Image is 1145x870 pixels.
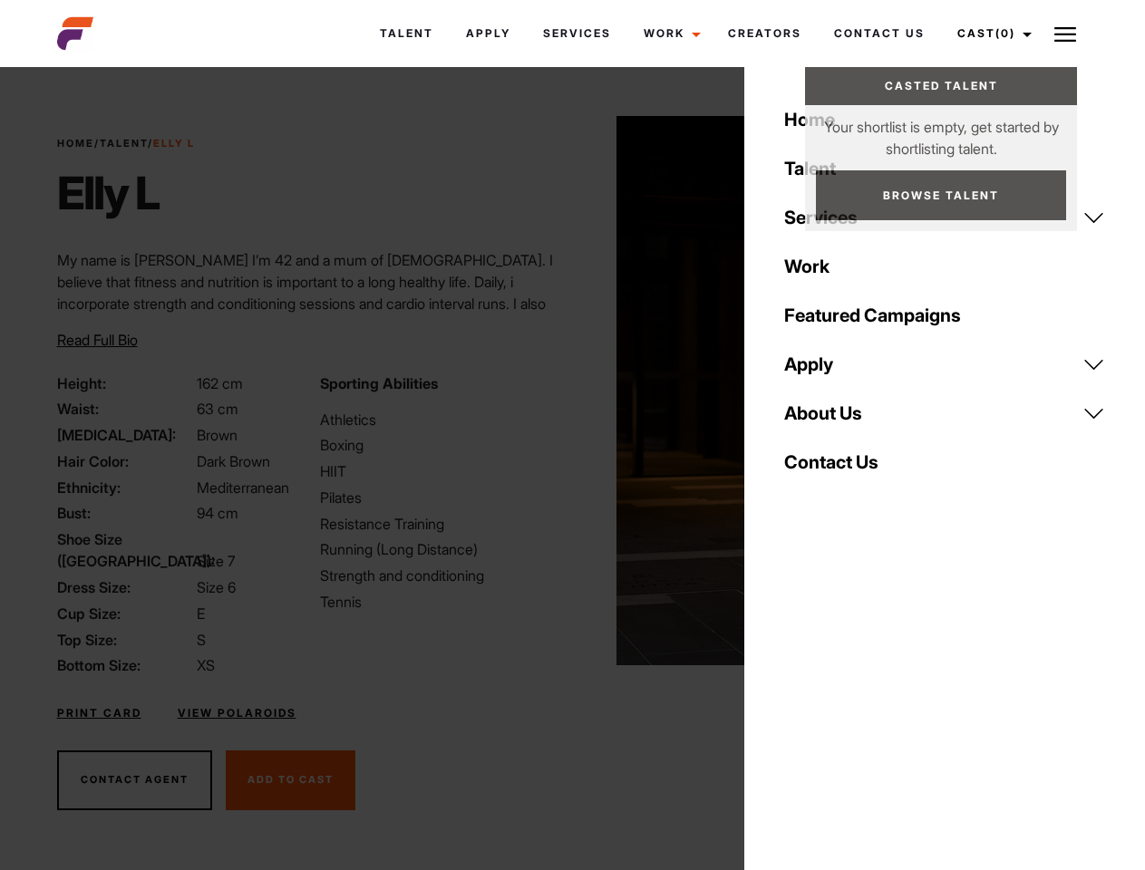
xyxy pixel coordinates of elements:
[197,578,236,596] span: Size 6
[57,502,193,524] span: Bust:
[818,9,941,58] a: Contact Us
[320,565,561,586] li: Strength and conditioning
[773,193,1116,242] a: Services
[247,773,334,786] span: Add To Cast
[320,591,561,613] li: Tennis
[57,424,193,446] span: [MEDICAL_DATA]:
[57,705,141,721] a: Print Card
[941,9,1043,58] a: Cast(0)
[226,750,355,810] button: Add To Cast
[197,631,206,649] span: S
[773,291,1116,340] a: Featured Campaigns
[57,450,193,472] span: Hair Color:
[197,374,243,392] span: 162 cm
[153,137,195,150] strong: Elly L
[364,9,450,58] a: Talent
[57,750,212,810] button: Contact Agent
[773,340,1116,389] a: Apply
[57,15,93,52] img: cropped-aefm-brand-fav-22-square.png
[57,372,193,394] span: Height:
[773,438,1116,487] a: Contact Us
[57,654,193,676] span: Bottom Size:
[57,477,193,498] span: Ethnicity:
[197,604,205,623] span: E
[627,9,712,58] a: Work
[320,460,561,482] li: HIIT
[197,426,238,444] span: Brown
[57,329,138,351] button: Read Full Bio
[816,170,1066,220] a: Browse Talent
[995,26,1015,40] span: (0)
[57,528,193,572] span: Shoe Size ([GEOGRAPHIC_DATA]):
[773,242,1116,291] a: Work
[57,331,138,349] span: Read Full Bio
[805,67,1077,105] a: Casted Talent
[178,705,296,721] a: View Polaroids
[805,105,1077,159] p: Your shortlist is empty, get started by shortlisting talent.
[57,398,193,420] span: Waist:
[57,166,195,220] h1: Elly L
[1054,24,1076,45] img: Burger icon
[450,9,527,58] a: Apply
[197,504,238,522] span: 94 cm
[197,478,289,497] span: Mediterranean
[57,136,195,151] span: / /
[100,137,148,150] a: Talent
[773,95,1116,144] a: Home
[320,374,438,392] strong: Sporting Abilities
[57,137,94,150] a: Home
[57,249,562,401] p: My name is [PERSON_NAME] I’m 42 and a mum of [DEMOGRAPHIC_DATA]. I believe that fitness and nutri...
[320,487,561,508] li: Pilates
[197,656,215,674] span: XS
[320,409,561,430] li: Athletics
[527,9,627,58] a: Services
[197,552,235,570] span: Size 7
[197,400,238,418] span: 63 cm
[57,576,193,598] span: Dress Size:
[320,513,561,535] li: Resistance Training
[773,144,1116,193] a: Talent
[197,452,270,470] span: Dark Brown
[320,538,561,560] li: Running (Long Distance)
[57,629,193,651] span: Top Size:
[712,9,818,58] a: Creators
[773,389,1116,438] a: About Us
[320,434,561,456] li: Boxing
[57,603,193,624] span: Cup Size:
